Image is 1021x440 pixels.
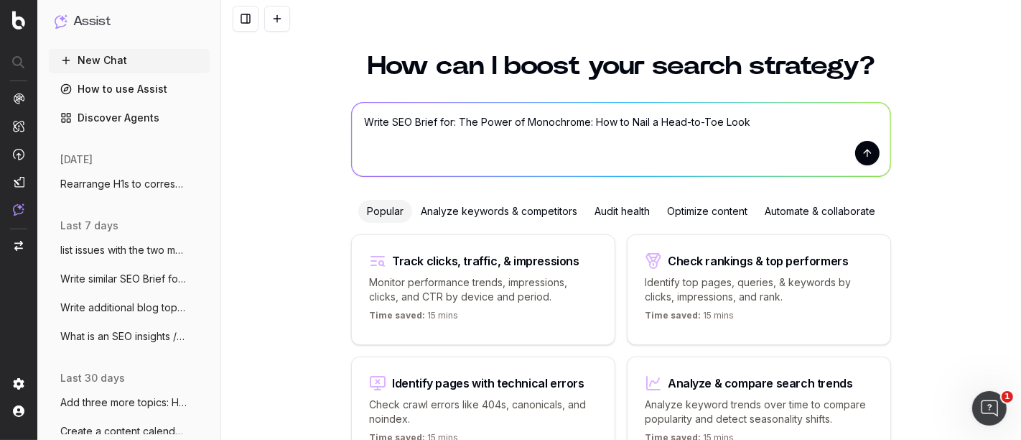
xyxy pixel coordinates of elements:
[60,177,187,191] span: Rearrange H1s to correspond with URLs &
[369,398,597,426] p: Check crawl errors like 404s, canonicals, and noindex.
[412,200,586,223] div: Analyze keywords & competitors
[645,310,701,321] span: Time saved:
[60,424,187,439] span: Create a content calendar using trends &
[352,103,890,176] textarea: Write SEO Brief for: The Power of Monochrome: How to Nail a Head-to-Toe Look
[60,243,187,257] span: list issues with the two meta titles: A
[60,272,187,286] span: Write similar SEO Brief for SEO Briefs:
[13,148,24,160] img: Activation
[73,12,111,32] h1: Assist
[60,395,187,410] span: Add three more topics: Holiday-Ready Kit
[13,93,24,104] img: Analytics
[49,173,210,196] button: Rearrange H1s to correspond with URLs &
[12,11,25,29] img: Botify logo
[369,310,425,321] span: Time saved:
[49,325,210,348] button: What is an SEO insights / news / competi
[13,378,24,390] img: Setting
[55,14,67,28] img: Assist
[60,152,93,167] span: [DATE]
[13,120,24,132] img: Intelligence
[658,200,756,223] div: Optimize content
[1002,391,1013,403] span: 1
[392,255,579,267] div: Track clicks, traffic, & impressions
[756,200,884,223] div: Automate & collaborate
[49,267,210,290] button: Write similar SEO Brief for SEO Briefs:
[49,106,210,129] a: Discover Agents
[13,176,24,188] img: Studio
[668,255,849,267] div: Check rankings & top performers
[369,275,597,304] p: Monitor performance trends, impressions, clicks, and CTR by device and period.
[49,49,210,72] button: New Chat
[392,377,584,389] div: Identify pages with technical errors
[60,371,125,385] span: last 30 days
[60,219,118,233] span: last 7 days
[14,241,23,251] img: Switch project
[645,310,734,327] p: 15 mins
[49,296,210,319] button: Write additional blog topic for fashion:
[972,391,1007,426] iframe: Intercom live chat
[369,310,458,327] p: 15 mins
[13,203,24,216] img: Assist
[49,239,210,262] button: list issues with the two meta titles: A
[668,377,853,389] div: Analyze & compare search trends
[55,12,204,32] button: Assist
[351,53,891,79] h1: How can I boost your search strategy?
[586,200,658,223] div: Audit health
[49,391,210,414] button: Add three more topics: Holiday-Ready Kit
[645,398,873,426] p: Analyze keyword trends over time to compare popularity and detect seasonality shifts.
[645,275,873,304] p: Identify top pages, queries, & keywords by clicks, impressions, and rank.
[49,78,210,101] a: How to use Assist
[60,301,187,315] span: Write additional blog topic for fashion:
[13,405,24,417] img: My account
[60,329,187,344] span: What is an SEO insights / news / competi
[358,200,412,223] div: Popular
